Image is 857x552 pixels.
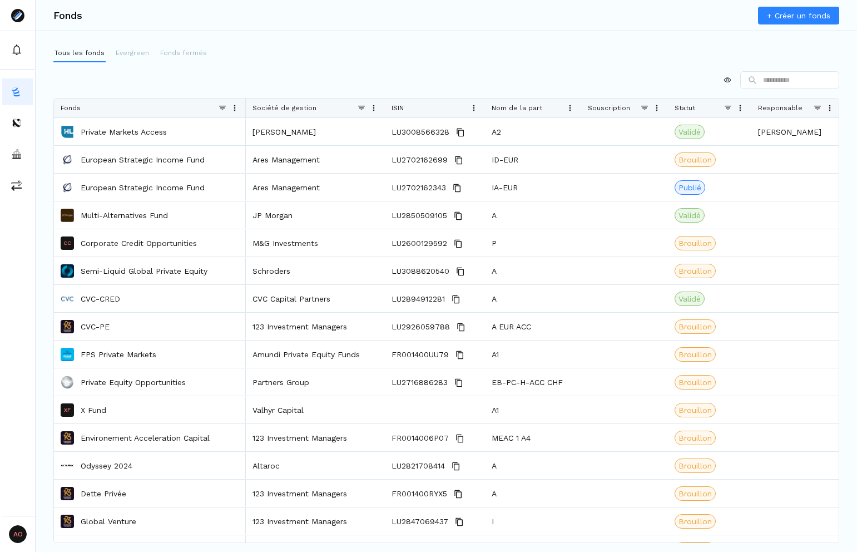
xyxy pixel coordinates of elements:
[678,349,712,360] span: Brouillon
[81,405,106,416] a: X Fund
[64,407,71,413] p: XF
[160,48,207,58] p: Fonds fermés
[678,210,701,221] span: Validé
[485,480,581,507] div: A
[81,321,110,332] a: CVC-PE
[485,285,581,312] div: A
[675,104,695,112] span: Statut
[2,78,33,105] button: funds
[61,459,74,472] img: Odyssey 2024
[81,432,210,443] p: Environement Acceleration Capital
[246,146,385,173] div: Ares Management
[485,313,581,340] div: A EUR ACC
[61,487,74,500] img: Dette Privée
[678,265,712,277] span: Brouillon
[485,174,581,201] div: IA-EUR
[246,229,385,257] div: M&G Investments
[392,480,447,507] span: FR001400RYX5
[485,257,581,284] div: A
[678,432,712,443] span: Brouillon
[449,293,463,306] button: Copy
[11,117,22,129] img: distributors
[392,508,448,535] span: LU2847069437
[392,174,446,201] span: LU2702162343
[81,516,136,527] a: Global Venture
[454,126,467,139] button: Copy
[392,452,445,480] span: LU2821708414
[246,452,385,479] div: Altaroc
[81,154,205,165] a: European Strategic Income Fund
[81,182,205,193] a: European Strategic Income Fund
[246,285,385,312] div: CVC Capital Partners
[678,126,701,137] span: Validé
[2,172,33,199] a: commissions
[81,126,167,137] a: Private Markets Access
[392,313,450,341] span: LU2926059788
[758,7,839,24] a: + Créer un fonds
[246,174,385,201] div: Ares Management
[450,181,464,195] button: Copy
[678,377,712,388] span: Brouillon
[61,348,74,361] img: FPS Private Markets
[11,149,22,160] img: asset-managers
[485,507,581,535] div: I
[452,487,465,501] button: Copy
[61,515,74,528] img: Global Venture
[61,209,74,222] img: Multi-Alternatives Fund
[492,104,542,112] span: Nom de la part
[678,460,712,471] span: Brouillon
[63,240,71,246] p: CC
[392,369,448,396] span: LU2716886283
[485,452,581,479] div: A
[485,118,581,145] div: A2
[246,424,385,451] div: 123 Investment Managers
[452,237,465,250] button: Copy
[252,104,316,112] span: Société de gestion
[81,349,156,360] a: FPS Private Markets
[392,146,448,174] span: LU2702162699
[81,488,126,499] a: Dette Privée
[81,265,207,277] a: Semi-Liquid Global Private Equity
[81,460,132,471] a: Odyssey 2024
[453,432,467,445] button: Copy
[61,320,74,333] img: CVC-PE
[678,321,712,332] span: Brouillon
[392,202,447,229] span: LU2850509105
[61,264,74,278] img: Semi-Liquid Global Private Equity
[81,293,120,304] a: CVC-CRED
[758,104,802,112] span: Responsable
[81,210,168,221] a: Multi-Alternatives Fund
[246,201,385,229] div: JP Morgan
[392,119,449,146] span: LU3008566328
[53,45,106,62] button: Tous les fonds
[678,293,701,304] span: Validé
[246,368,385,396] div: Partners Group
[751,118,841,145] div: [PERSON_NAME]
[246,480,385,507] div: 123 Investment Managers
[678,238,712,249] span: Brouillon
[392,285,445,313] span: LU2894912281
[588,104,630,112] span: Souscription
[452,376,465,390] button: Copy
[485,424,581,451] div: MEAC 1 A4
[392,258,449,285] span: LU3088620540
[115,45,150,62] button: Evergreen
[392,425,449,452] span: FR0014006P07
[246,257,385,284] div: Schroders
[454,321,468,334] button: Copy
[61,431,74,445] img: Environement Acceleration Capital
[485,396,581,423] div: A1
[81,238,197,249] a: Corporate Credit Opportunities
[53,11,82,21] h3: Fonds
